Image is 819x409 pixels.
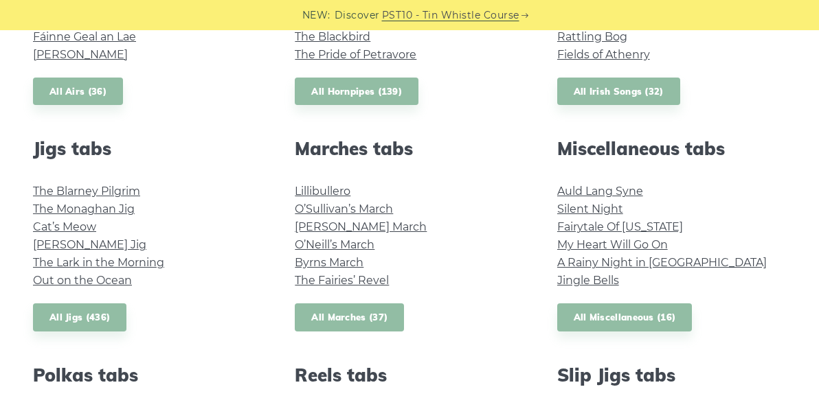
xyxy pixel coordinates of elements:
a: The Blarney Pilgrim [33,185,140,198]
h2: Jigs tabs [33,138,262,159]
a: Fáinne Geal an Lae [33,30,136,43]
span: NEW: [302,8,330,23]
a: Out on the Ocean [33,274,132,287]
a: My Heart Will Go On [557,238,668,251]
a: Rattling Bog [557,30,627,43]
a: The Fairies’ Revel [295,274,389,287]
a: The Pride of Petravore [295,48,416,61]
a: Fields of Athenry [557,48,650,61]
a: The Monaghan Jig [33,202,135,215]
a: Jingle Bells [557,274,619,287]
a: All Irish Songs (32) [557,78,680,106]
h2: Reels tabs [295,364,524,386]
a: All Airs (36) [33,78,123,106]
a: Cat’s Meow [33,220,96,233]
a: [PERSON_NAME] Jig [33,238,146,251]
h2: Miscellaneous tabs [557,138,786,159]
a: All Jigs (436) [33,303,126,331]
h2: Polkas tabs [33,364,262,386]
a: Lillibullero [295,185,350,198]
a: [PERSON_NAME] March [295,220,427,233]
a: Fairytale Of [US_STATE] [557,220,683,233]
h2: Marches tabs [295,138,524,159]
a: The Blackbird [295,30,370,43]
a: [PERSON_NAME] [33,48,128,61]
a: All Miscellaneous (16) [557,303,693,331]
a: All Marches (37) [295,303,404,331]
a: The Lark in the Morning [33,256,164,269]
a: Auld Lang Syne [557,185,643,198]
span: Discover [335,8,380,23]
h2: Slip Jigs tabs [557,364,786,386]
a: PST10 - Tin Whistle Course [382,8,519,23]
a: Silent Night [557,202,623,215]
a: O’Sullivan’s March [295,202,393,215]
a: Byrns March [295,256,363,269]
a: O’Neill’s March [295,238,374,251]
a: A Rainy Night in [GEOGRAPHIC_DATA] [557,256,767,269]
a: All Hornpipes (139) [295,78,418,106]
